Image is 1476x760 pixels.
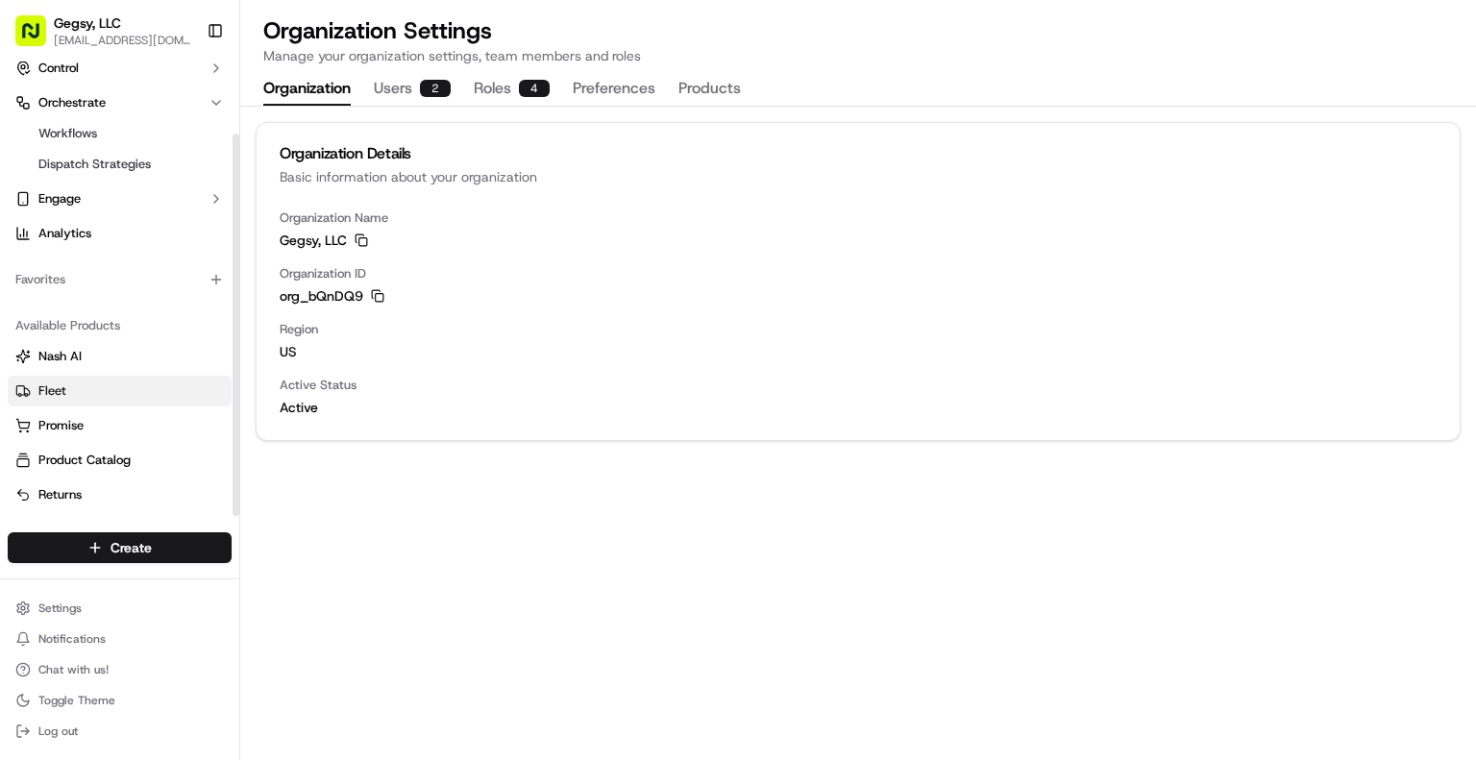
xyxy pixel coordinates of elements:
div: 2 [420,80,451,97]
span: us [280,342,1437,361]
button: Fleet [8,376,232,406]
span: Organization Name [280,209,1437,227]
span: Workflows [38,125,97,142]
div: 4 [519,80,550,97]
button: Engage [8,184,232,214]
button: Promise [8,410,232,441]
span: Dispatch Strategies [38,156,151,173]
button: Orchestrate [8,87,232,118]
div: 💻 [162,281,178,296]
button: Chat with us! [8,656,232,683]
span: Pylon [191,326,233,340]
span: Product Catalog [38,452,131,469]
div: Organization Details [280,146,1437,161]
span: Returns [38,486,82,503]
button: Toggle Theme [8,687,232,714]
span: Region [280,321,1437,338]
a: Promise [15,417,224,434]
div: Available Products [8,310,232,341]
span: Nash AI [38,348,82,365]
button: Settings [8,595,232,622]
span: Settings [38,601,82,616]
span: org_bQnDQ9 [280,286,363,306]
div: Favorites [8,264,232,295]
h1: Organization Settings [263,15,641,46]
span: Notifications [38,631,106,647]
div: Start new chat [65,184,315,203]
span: Fleet [38,382,66,400]
div: Basic information about your organization [280,167,1437,186]
div: 📗 [19,281,35,296]
a: Product Catalog [15,452,224,469]
span: Toggle Theme [38,693,115,708]
button: Roles [474,73,550,106]
span: Control [38,60,79,77]
span: Create [111,538,152,557]
button: Log out [8,718,232,745]
button: Start new chat [327,189,350,212]
button: Control [8,53,232,84]
span: Promise [38,417,84,434]
button: Gegsy, LLC[EMAIL_ADDRESS][DOMAIN_NAME] [8,8,199,54]
button: Preferences [573,73,655,106]
button: Organization [263,73,351,106]
div: We're available if you need us! [65,203,243,218]
p: Welcome 👋 [19,77,350,108]
input: Got a question? Start typing here... [50,124,346,144]
button: Product Catalog [8,445,232,476]
button: Returns [8,479,232,510]
span: Knowledge Base [38,279,147,298]
button: [EMAIL_ADDRESS][DOMAIN_NAME] [54,33,191,48]
button: Nash AI [8,341,232,372]
a: Returns [15,486,224,503]
button: Gegsy, LLC [54,13,121,33]
a: Analytics [8,218,232,249]
img: Nash [19,19,58,58]
button: Notifications [8,625,232,652]
span: Gegsy, LLC [280,231,347,250]
span: Orchestrate [38,94,106,111]
a: 💻API Documentation [155,271,316,306]
span: Analytics [38,225,91,242]
a: Fleet [15,382,224,400]
span: Engage [38,190,81,208]
span: API Documentation [182,279,308,298]
button: Users [374,73,451,106]
a: Nash AI [15,348,224,365]
a: Workflows [31,120,209,147]
a: Powered byPylon [135,325,233,340]
a: 📗Knowledge Base [12,271,155,306]
button: Create [8,532,232,563]
span: Active [280,398,1437,417]
p: Manage your organization settings, team members and roles [263,46,641,65]
span: Log out [38,723,78,739]
span: Active Status [280,377,1437,394]
span: Chat with us! [38,662,109,677]
button: Products [678,73,741,106]
img: 1736555255976-a54dd68f-1ca7-489b-9aae-adbdc363a1c4 [19,184,54,218]
span: Organization ID [280,265,1437,282]
a: Dispatch Strategies [31,151,209,178]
